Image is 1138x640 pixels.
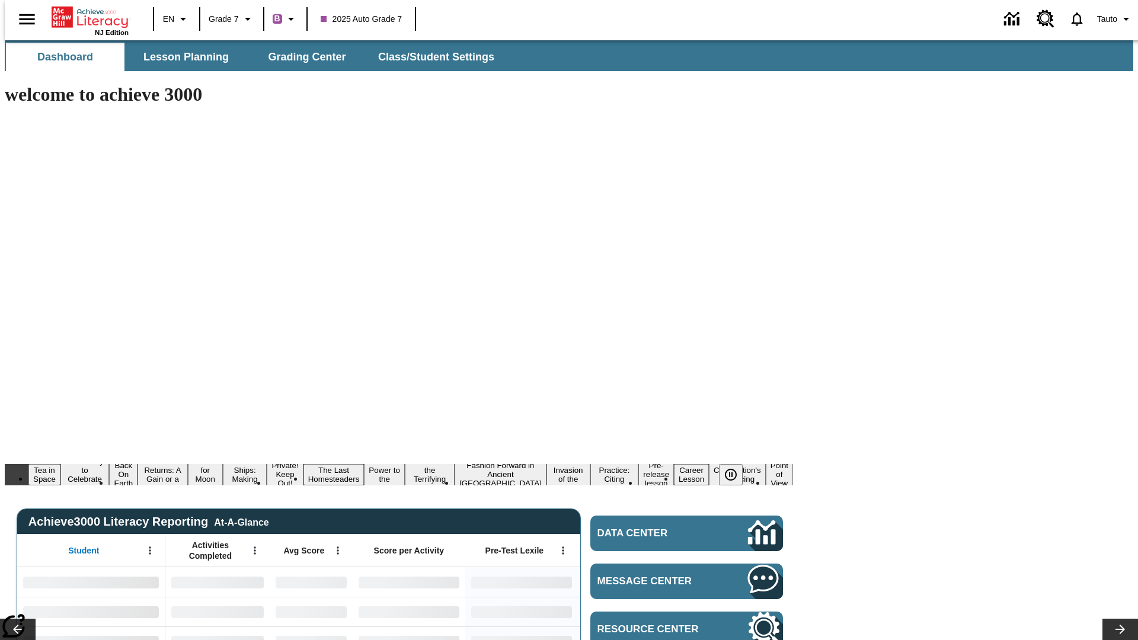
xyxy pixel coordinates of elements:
[5,40,1133,71] div: SubNavbar
[165,597,270,626] div: No Data,
[165,567,270,597] div: No Data,
[204,8,260,30] button: Grade: Grade 7, Select a grade
[267,459,303,489] button: Slide 7 Private! Keep Out!
[590,516,783,551] a: Data Center
[485,545,544,556] span: Pre-Test Lexile
[52,5,129,29] a: Home
[719,464,755,485] div: Pause
[590,564,783,599] a: Message Center
[638,459,674,489] button: Slide 14 Pre-release lesson
[171,540,250,561] span: Activities Completed
[188,455,223,494] button: Slide 5 Time for Moon Rules?
[223,455,267,494] button: Slide 6 Cruise Ships: Making Waves
[28,515,269,529] span: Achieve3000 Literacy Reporting
[674,464,709,485] button: Slide 15 Career Lesson
[95,29,129,36] span: NJ Edition
[214,515,268,528] div: At-A-Glance
[709,455,766,494] button: Slide 16 The Constitution's Balancing Act
[248,43,366,71] button: Grading Center
[1030,3,1062,35] a: Resource Center, Will open in new tab
[1097,13,1117,25] span: Tauto
[109,459,138,489] button: Slide 3 Back On Earth
[455,459,546,489] button: Slide 11 Fashion Forward in Ancient Rome
[369,43,504,71] button: Class/Student Settings
[127,43,245,71] button: Lesson Planning
[68,545,99,556] span: Student
[1102,619,1138,640] button: Lesson carousel, Next
[597,527,708,539] span: Data Center
[554,542,572,559] button: Open Menu
[270,597,353,626] div: No Data,
[374,545,445,556] span: Score per Activity
[209,13,239,25] span: Grade 7
[1092,8,1138,30] button: Profile/Settings
[158,8,196,30] button: Language: EN, Select a language
[6,43,124,71] button: Dashboard
[597,575,712,587] span: Message Center
[590,455,639,494] button: Slide 13 Mixed Practice: Citing Evidence
[138,455,187,494] button: Slide 4 Free Returns: A Gain or a Drain?
[364,455,405,494] button: Slide 9 Solar Power to the People
[28,464,60,485] button: Slide 1 Tea in Space
[9,2,44,37] button: Open side menu
[37,50,93,64] span: Dashboard
[1062,4,1092,34] a: Notifications
[321,13,402,25] span: 2025 Auto Grade 7
[719,464,743,485] button: Pause
[546,455,590,494] button: Slide 12 The Invasion of the Free CD
[143,50,229,64] span: Lesson Planning
[378,50,494,64] span: Class/Student Settings
[597,623,712,635] span: Resource Center
[766,459,793,489] button: Slide 17 Point of View
[5,84,793,105] h1: welcome to achieve 3000
[329,542,347,559] button: Open Menu
[270,567,353,597] div: No Data,
[141,542,159,559] button: Open Menu
[303,464,365,485] button: Slide 8 The Last Homesteaders
[283,545,324,556] span: Avg Score
[268,8,303,30] button: Boost Class color is purple. Change class color
[268,50,346,64] span: Grading Center
[405,455,455,494] button: Slide 10 Attack of the Terrifying Tomatoes
[5,43,505,71] div: SubNavbar
[52,4,129,36] div: Home
[997,3,1030,36] a: Data Center
[274,11,280,26] span: B
[246,542,264,559] button: Open Menu
[163,13,174,25] span: EN
[60,455,110,494] button: Slide 2 Get Ready to Celebrate Juneteenth!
